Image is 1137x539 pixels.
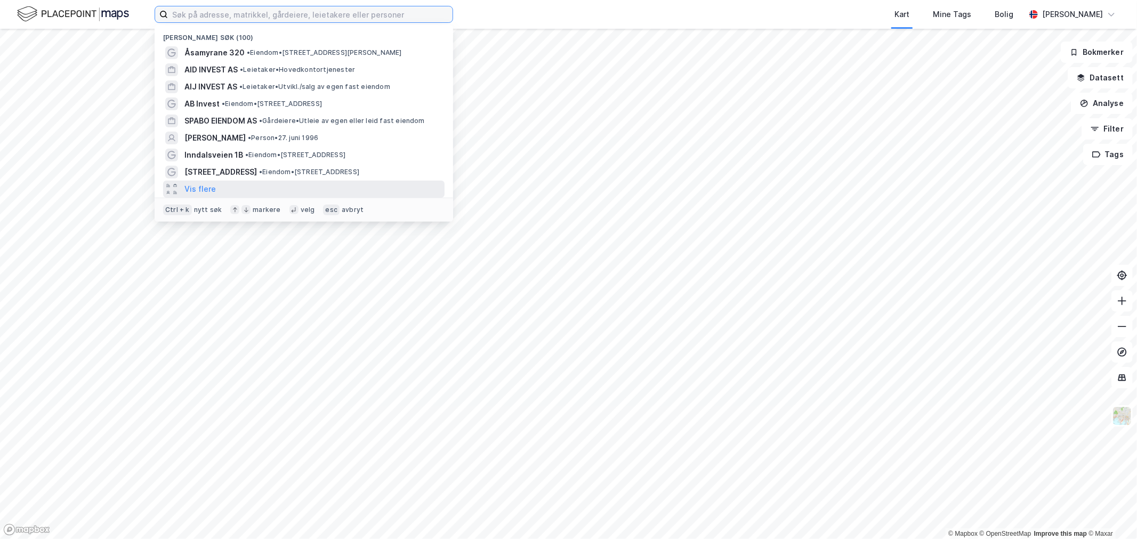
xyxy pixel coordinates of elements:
[995,8,1013,21] div: Bolig
[247,48,402,57] span: Eiendom • [STREET_ADDRESS][PERSON_NAME]
[222,100,322,108] span: Eiendom • [STREET_ADDRESS]
[184,97,220,110] span: AB Invest
[1082,118,1133,140] button: Filter
[1042,8,1103,21] div: [PERSON_NAME]
[301,206,315,214] div: velg
[184,183,216,195] button: Vis flere
[184,166,257,178] span: [STREET_ADDRESS]
[1083,144,1133,165] button: Tags
[259,168,359,176] span: Eiendom • [STREET_ADDRESS]
[1034,530,1087,537] a: Improve this map
[240,66,355,74] span: Leietaker • Hovedkontortjenester
[184,63,238,76] span: AID INVEST AS
[245,151,248,159] span: •
[194,206,222,214] div: nytt søk
[248,134,251,142] span: •
[259,117,262,125] span: •
[1071,93,1133,114] button: Analyse
[239,83,390,91] span: Leietaker • Utvikl./salg av egen fast eiendom
[184,46,245,59] span: Åsamyrane 320
[248,134,318,142] span: Person • 27. juni 1996
[184,132,246,144] span: [PERSON_NAME]
[155,25,453,44] div: [PERSON_NAME] søk (100)
[17,5,129,23] img: logo.f888ab2527a4732fd821a326f86c7f29.svg
[253,206,280,214] div: markere
[245,151,345,159] span: Eiendom • [STREET_ADDRESS]
[184,80,237,93] span: AIJ INVEST AS
[163,205,192,215] div: Ctrl + k
[948,530,978,537] a: Mapbox
[1061,42,1133,63] button: Bokmerker
[3,524,50,536] a: Mapbox homepage
[1084,488,1137,539] iframe: Chat Widget
[247,48,250,56] span: •
[222,100,225,108] span: •
[894,8,909,21] div: Kart
[1068,67,1133,88] button: Datasett
[259,117,425,125] span: Gårdeiere • Utleie av egen eller leid fast eiendom
[259,168,262,176] span: •
[184,149,243,161] span: Inndalsveien 1B
[168,6,453,22] input: Søk på adresse, matrikkel, gårdeiere, leietakere eller personer
[980,530,1031,537] a: OpenStreetMap
[184,115,257,127] span: SPABO EIENDOM AS
[342,206,364,214] div: avbryt
[933,8,971,21] div: Mine Tags
[1112,406,1132,426] img: Z
[323,205,340,215] div: esc
[240,66,243,73] span: •
[239,83,243,91] span: •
